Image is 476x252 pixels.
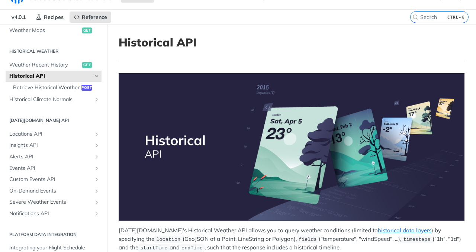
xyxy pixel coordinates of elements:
a: Weather Recent Historyget [6,59,102,71]
span: endTime [181,245,203,251]
button: Show subpages for Notifications API [94,211,100,217]
span: Custom Events API [9,176,92,183]
span: startTime [140,245,167,251]
span: Historical Climate Normals [9,96,92,103]
img: Historical-API.png [119,73,464,221]
span: Historical API [9,72,92,80]
svg: Search [412,14,418,20]
span: get [82,62,92,68]
a: Recipes [32,12,68,23]
span: Events API [9,165,92,172]
span: Retrieve Historical Weather [13,84,80,91]
h2: Platform DATA integration [6,231,102,238]
a: Weather Mapsget [6,25,102,36]
span: v4.0.1 [7,12,30,23]
span: Severe Weather Events [9,198,92,206]
a: Reference [70,12,111,23]
span: Weather Recent History [9,61,80,69]
a: historical data layers [378,227,431,234]
h2: [DATE][DOMAIN_NAME] API [6,117,102,124]
button: Show subpages for Custom Events API [94,177,100,182]
a: Alerts APIShow subpages for Alerts API [6,151,102,162]
a: Historical Climate NormalsShow subpages for Historical Climate Normals [6,94,102,105]
button: Show subpages for On-Demand Events [94,188,100,194]
span: Locations API [9,130,92,138]
span: Notifications API [9,210,92,217]
a: Historical APIHide subpages for Historical API [6,71,102,82]
button: Show subpages for Insights API [94,142,100,148]
span: Reference [82,14,107,20]
h2: Historical Weather [6,48,102,55]
span: timesteps [403,237,430,242]
span: Alerts API [9,153,92,161]
span: get [82,28,92,33]
a: On-Demand EventsShow subpages for On-Demand Events [6,185,102,197]
h1: Historical API [119,36,464,49]
button: Show subpages for Historical Climate Normals [94,97,100,103]
span: On-Demand Events [9,187,92,195]
button: Show subpages for Events API [94,165,100,171]
p: [DATE][DOMAIN_NAME]'s Historical Weather API allows you to query weather conditions (limited to )... [119,226,464,252]
span: Weather Maps [9,27,80,34]
button: Show subpages for Locations API [94,131,100,137]
button: Show subpages for Severe Weather Events [94,199,100,205]
span: Recipes [44,14,64,20]
span: location [156,237,180,242]
span: Expand image [119,73,464,221]
button: Show subpages for Alerts API [94,154,100,160]
a: Locations APIShow subpages for Locations API [6,129,102,140]
span: Integrating your Flight Schedule [9,244,100,252]
a: Custom Events APIShow subpages for Custom Events API [6,174,102,185]
a: Retrieve Historical Weatherpost [9,82,102,93]
span: post [81,85,92,91]
a: Events APIShow subpages for Events API [6,163,102,174]
span: Insights API [9,142,92,149]
kbd: CTRL-K [446,13,466,21]
a: Notifications APIShow subpages for Notifications API [6,208,102,219]
a: Severe Weather EventsShow subpages for Severe Weather Events [6,197,102,208]
span: fields [299,237,317,242]
button: Hide subpages for Historical API [94,73,100,79]
a: Insights APIShow subpages for Insights API [6,140,102,151]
